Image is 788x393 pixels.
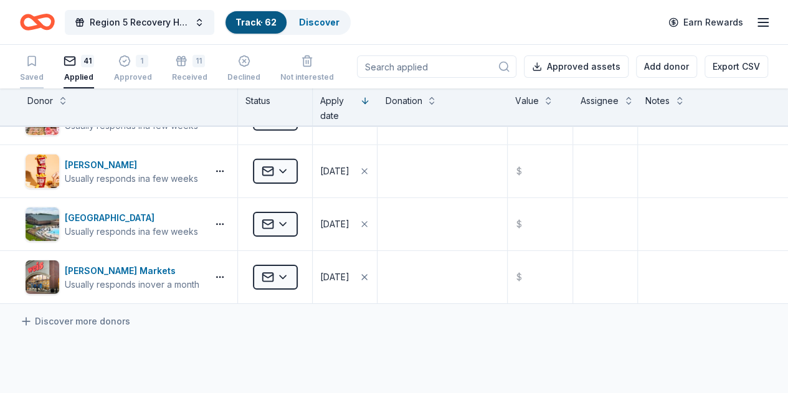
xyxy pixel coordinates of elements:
[357,55,516,78] input: Search applied
[235,17,277,27] a: Track· 62
[26,260,59,294] img: Image for Weis Markets
[524,55,629,78] button: Approved assets
[224,10,351,35] button: Track· 62Discover
[238,88,313,126] div: Status
[26,207,59,241] img: Image for Great Wolf Lodge
[65,263,199,278] div: [PERSON_NAME] Markets
[64,72,94,82] div: Applied
[65,10,214,35] button: Region 5 Recovery Hub-2026 Battle of The Bands
[227,72,260,82] div: Declined
[320,217,349,232] div: [DATE]
[25,260,202,295] button: Image for Weis Markets[PERSON_NAME] MarketsUsually responds inover a month
[645,93,670,108] div: Notes
[65,158,198,173] div: [PERSON_NAME]
[320,270,349,285] div: [DATE]
[661,11,751,34] a: Earn Rewards
[313,145,377,197] button: [DATE]
[581,93,619,108] div: Assignee
[25,154,202,189] button: Image for Sheetz[PERSON_NAME]Usually responds ina few weeks
[320,164,349,179] div: [DATE]
[20,314,130,329] a: Discover more donors
[27,93,53,108] div: Donor
[280,72,334,82] div: Not interested
[515,93,538,108] div: Value
[636,55,697,78] button: Add donor
[65,225,198,238] div: Usually responds in a few weeks
[136,48,148,60] div: 1
[172,65,207,75] div: Received
[81,55,94,67] div: 41
[705,55,768,78] button: Export CSV
[65,211,198,225] div: [GEOGRAPHIC_DATA]
[65,278,199,291] div: Usually responds in over a month
[20,7,55,37] a: Home
[25,207,202,242] button: Image for Great Wolf Lodge[GEOGRAPHIC_DATA]Usually responds ina few weeks
[280,50,334,88] button: Not interested
[313,251,377,303] button: [DATE]
[65,173,198,185] div: Usually responds in a few weeks
[20,72,44,82] div: Saved
[26,154,59,188] img: Image for Sheetz
[114,65,152,75] div: Approved
[385,93,422,108] div: Donation
[192,48,205,60] div: 11
[313,198,377,250] button: [DATE]
[20,50,44,88] button: Saved
[172,50,207,88] button: 11Received
[299,17,339,27] a: Discover
[90,15,189,30] span: Region 5 Recovery Hub-2026 Battle of The Bands
[114,50,152,88] button: 1Approved
[64,50,94,88] button: 41Applied
[227,50,260,88] button: Declined
[320,93,355,123] div: Apply date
